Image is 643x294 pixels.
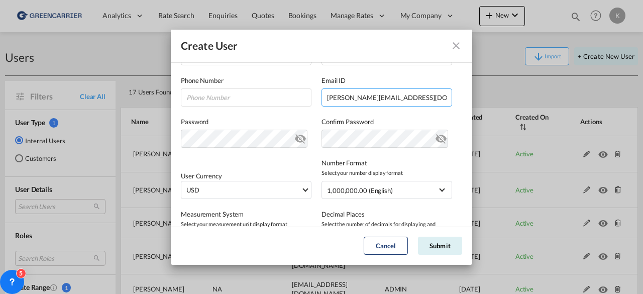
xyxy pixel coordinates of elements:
[321,168,452,178] span: Select your number display format
[321,209,452,219] label: Decimal Places
[321,117,452,127] label: Confirm Password
[181,39,238,52] div: Create User
[327,186,393,194] div: 1,000,000.00 (English)
[446,36,466,56] button: icon-close fg-AAA8AD
[450,40,462,52] md-icon: icon-close fg-AAA8AD
[418,237,462,255] button: Submit
[321,88,452,107] input: Email
[171,30,472,265] md-dialog: GeneralIntergration Details ...
[435,131,447,143] md-icon: icon-eye-off
[181,75,311,85] label: Phone Number
[181,219,311,229] span: Select your measurement unit display format
[321,158,452,168] label: Number Format
[181,117,311,127] label: Password
[294,131,306,143] md-icon: icon-eye-off
[186,185,301,195] span: USD
[321,75,452,85] label: Email ID
[321,219,452,239] span: Select the number of decimals for displaying and calculating rates
[181,172,222,180] label: User Currency
[364,237,408,255] button: Cancel
[181,181,311,199] md-select: Select Currency: $ USDUnited States Dollar
[181,88,311,107] input: Phone Number
[181,209,311,219] label: Measurement System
